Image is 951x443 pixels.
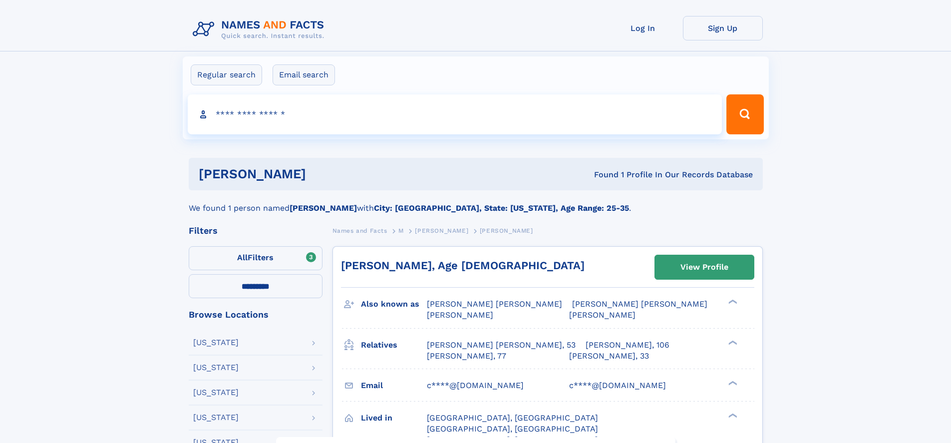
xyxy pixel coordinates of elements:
[193,364,239,372] div: [US_STATE]
[199,168,450,180] h1: [PERSON_NAME]
[726,380,738,386] div: ❯
[572,299,707,309] span: [PERSON_NAME] [PERSON_NAME]
[726,412,738,419] div: ❯
[193,339,239,347] div: [US_STATE]
[189,226,322,235] div: Filters
[680,256,728,279] div: View Profile
[398,227,404,234] span: M
[726,339,738,346] div: ❯
[726,299,738,305] div: ❯
[726,94,763,134] button: Search Button
[415,227,468,234] span: [PERSON_NAME]
[361,337,427,354] h3: Relatives
[427,424,598,434] span: [GEOGRAPHIC_DATA], [GEOGRAPHIC_DATA]
[480,227,533,234] span: [PERSON_NAME]
[374,203,629,213] b: City: [GEOGRAPHIC_DATA], State: [US_STATE], Age Range: 25-35
[427,340,576,351] a: [PERSON_NAME] [PERSON_NAME], 53
[427,351,506,362] a: [PERSON_NAME], 77
[273,64,335,85] label: Email search
[341,259,585,272] a: [PERSON_NAME], Age [DEMOGRAPHIC_DATA]
[683,16,763,40] a: Sign Up
[191,64,262,85] label: Regular search
[586,340,669,351] a: [PERSON_NAME], 106
[361,410,427,427] h3: Lived in
[427,413,598,423] span: [GEOGRAPHIC_DATA], [GEOGRAPHIC_DATA]
[237,253,248,262] span: All
[603,16,683,40] a: Log In
[361,377,427,394] h3: Email
[569,310,635,320] span: [PERSON_NAME]
[193,389,239,397] div: [US_STATE]
[398,224,404,237] a: M
[427,299,562,309] span: [PERSON_NAME] [PERSON_NAME]
[189,190,763,214] div: We found 1 person named with .
[290,203,357,213] b: [PERSON_NAME]
[655,255,754,279] a: View Profile
[569,351,649,362] a: [PERSON_NAME], 33
[189,246,322,270] label: Filters
[188,94,722,134] input: search input
[361,296,427,313] h3: Also known as
[415,224,468,237] a: [PERSON_NAME]
[450,169,753,180] div: Found 1 Profile In Our Records Database
[427,310,493,320] span: [PERSON_NAME]
[193,414,239,422] div: [US_STATE]
[332,224,387,237] a: Names and Facts
[189,16,332,43] img: Logo Names and Facts
[189,310,322,319] div: Browse Locations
